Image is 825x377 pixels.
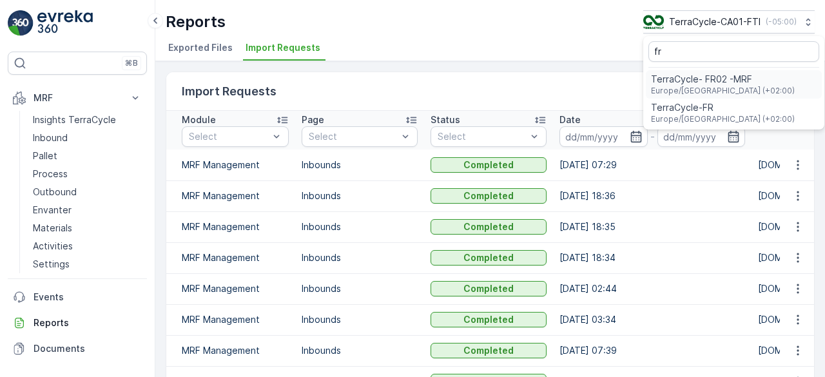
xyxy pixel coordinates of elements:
[651,73,795,86] span: TerraCycle- FR02 -MRF
[33,168,68,180] p: Process
[431,113,460,126] p: Status
[295,273,424,304] td: Inbounds
[28,129,147,147] a: Inbound
[463,313,514,326] p: Completed
[295,242,424,273] td: Inbounds
[33,186,77,198] p: Outbound
[559,113,581,126] p: Date
[28,165,147,183] a: Process
[166,12,226,32] p: Reports
[33,150,57,162] p: Pallet
[463,282,514,295] p: Completed
[168,41,233,54] span: Exported Files
[166,304,295,335] td: MRF Management
[463,251,514,264] p: Completed
[651,114,795,124] span: Europe/[GEOGRAPHIC_DATA] (+02:00)
[553,211,752,242] td: [DATE] 18:35
[669,15,761,28] p: TerraCycle-CA01-FTI
[166,211,295,242] td: MRF Management
[33,204,72,217] p: Envanter
[766,17,797,27] p: ( -05:00 )
[295,150,424,180] td: Inbounds
[33,113,116,126] p: Insights TerraCycle
[553,335,752,366] td: [DATE] 07:39
[8,336,147,362] a: Documents
[650,129,655,144] p: -
[166,150,295,180] td: MRF Management
[34,92,121,104] p: MRF
[431,188,547,204] button: Completed
[553,304,752,335] td: [DATE] 03:34
[651,86,795,96] span: Europe/[GEOGRAPHIC_DATA] (+02:00)
[28,237,147,255] a: Activities
[28,111,147,129] a: Insights TerraCycle
[166,180,295,211] td: MRF Management
[28,255,147,273] a: Settings
[295,211,424,242] td: Inbounds
[295,304,424,335] td: Inbounds
[431,157,547,173] button: Completed
[463,159,514,171] p: Completed
[28,183,147,201] a: Outbound
[8,284,147,310] a: Events
[37,10,93,36] img: logo_light-DOdMpM7g.png
[657,126,746,147] input: dd/mm/yyyy
[643,10,815,34] button: TerraCycle-CA01-FTI(-05:00)
[34,316,142,329] p: Reports
[431,312,547,327] button: Completed
[431,281,547,296] button: Completed
[166,273,295,304] td: MRF Management
[166,335,295,366] td: MRF Management
[553,150,752,180] td: [DATE] 07:29
[8,10,34,36] img: logo
[643,36,824,130] ul: Menu
[438,130,527,143] p: Select
[33,240,73,253] p: Activities
[33,258,70,271] p: Settings
[553,180,752,211] td: [DATE] 18:36
[182,113,216,126] p: Module
[463,344,514,357] p: Completed
[166,242,295,273] td: MRF Management
[431,343,547,358] button: Completed
[309,130,398,143] p: Select
[463,189,514,202] p: Completed
[33,131,68,144] p: Inbound
[189,130,269,143] p: Select
[553,242,752,273] td: [DATE] 18:34
[28,219,147,237] a: Materials
[295,180,424,211] td: Inbounds
[246,41,320,54] span: Import Requests
[34,342,142,355] p: Documents
[28,201,147,219] a: Envanter
[33,222,72,235] p: Materials
[431,250,547,266] button: Completed
[643,15,664,29] img: TC_BVHiTW6.png
[648,41,819,62] input: Search...
[125,58,138,68] p: ⌘B
[8,310,147,336] a: Reports
[651,101,795,114] span: TerraCycle-FR
[295,335,424,366] td: Inbounds
[463,220,514,233] p: Completed
[8,85,147,111] button: MRF
[182,82,277,101] p: Import Requests
[431,219,547,235] button: Completed
[302,113,324,126] p: Page
[553,273,752,304] td: [DATE] 02:44
[34,291,142,304] p: Events
[28,147,147,165] a: Pallet
[559,126,648,147] input: dd/mm/yyyy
